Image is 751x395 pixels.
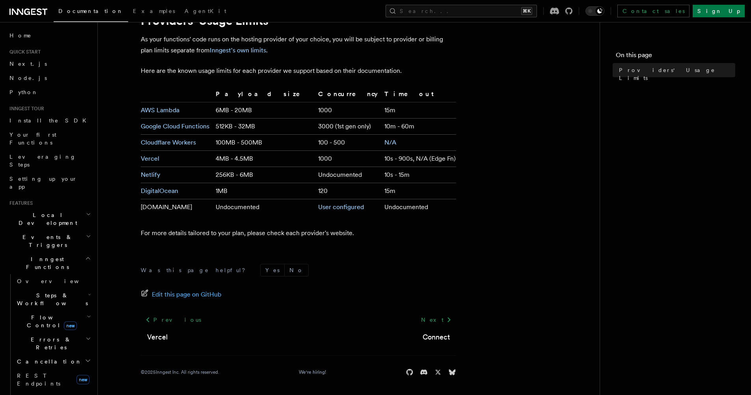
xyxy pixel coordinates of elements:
button: No [285,264,308,276]
a: Leveraging Steps [6,150,93,172]
a: Edit this page on GitHub [141,289,222,300]
span: Edit this page on GitHub [152,289,222,300]
td: 1000 [315,151,381,167]
p: For more details tailored to your plan, please check each provider's website. [141,228,456,239]
a: Your first Functions [6,128,93,150]
div: © 2025 Inngest Inc. All rights reserved. [141,369,219,375]
span: Steps & Workflows [14,291,88,307]
span: Examples [133,8,175,14]
span: Overview [17,278,98,284]
th: Payload size [212,89,315,102]
span: Your first Functions [9,132,56,146]
a: Overview [14,274,93,288]
a: Inngest's own limits [210,46,266,54]
kbd: ⌘K [521,7,532,15]
a: AWS Lambda [141,106,179,114]
h4: On this page [616,50,735,63]
button: Flow Controlnew [14,310,93,332]
th: Timeout [381,89,456,102]
a: N/A [384,139,396,146]
span: Documentation [58,8,123,14]
a: Documentation [54,2,128,22]
td: 3000 (1st gen only) [315,119,381,135]
span: new [64,321,77,330]
span: Install the SDK [9,117,91,124]
a: Setting up your app [6,172,93,194]
span: Leveraging Steps [9,154,76,168]
span: Providers' Usage Limits [619,66,735,82]
td: Undocumented [315,167,381,183]
button: Inngest Functions [6,252,93,274]
span: Python [9,89,38,95]
a: Google Cloud Functions [141,122,209,130]
td: 100 - 500 [315,135,381,151]
button: Yes [261,264,284,276]
button: Local Development [6,208,93,230]
a: DigitalOcean [141,187,178,195]
span: new [76,375,89,384]
td: 1MB [212,183,315,199]
span: Flow Control [14,313,87,329]
span: Setting up your app [9,176,77,190]
a: Python [6,85,93,99]
a: Netlify [141,171,160,178]
button: Errors & Retries [14,332,93,354]
button: Toggle dark mode [585,6,604,16]
td: [DOMAIN_NAME] [141,199,213,215]
p: As your functions' code runs on the hosting provider of your choice, you will be subject to provi... [141,34,456,56]
td: 120 [315,183,381,199]
td: Undocumented [212,199,315,215]
td: 512KB - 32MB [212,119,315,135]
a: Next [416,313,456,327]
span: Next.js [9,61,47,67]
a: Vercel [147,332,168,343]
a: AgentKit [180,2,231,21]
a: Next.js [6,57,93,71]
td: 15m [381,183,456,199]
a: Install the SDK [6,113,93,128]
span: AgentKit [184,8,226,14]
td: 100MB - 500MB [212,135,315,151]
button: Search...⌘K [386,5,537,17]
span: Inngest tour [6,106,44,112]
p: Was this page helpful? [141,266,251,274]
th: Concurrency [315,89,381,102]
span: Cancellation [14,358,82,365]
button: Cancellation [14,354,93,369]
td: 10s - 15m [381,167,456,183]
span: Home [9,32,32,39]
a: Examples [128,2,180,21]
span: Node.js [9,75,47,81]
a: Sign Up [693,5,745,17]
span: Errors & Retries [14,336,86,351]
a: Previous [141,313,206,327]
a: Home [6,28,93,43]
a: Vercel [141,155,159,162]
td: 256KB - 6MB [212,167,315,183]
a: REST Endpointsnew [14,369,93,391]
p: Here are the known usage limits for each provider we support based on their documentation. [141,65,456,76]
td: Undocumented [381,199,456,215]
a: Providers' Usage Limits [616,63,735,85]
td: 10s - 900s, N/A (Edge Fn) [381,151,456,167]
span: REST Endpoints [17,373,60,387]
a: Node.js [6,71,93,85]
td: 10m - 60m [381,119,456,135]
a: Connect [423,332,450,343]
span: Events & Triggers [6,233,86,249]
button: Events & Triggers [6,230,93,252]
td: 1000 [315,102,381,119]
span: Inngest Functions [6,255,85,271]
a: Contact sales [617,5,690,17]
a: User configured [318,203,364,211]
td: 4MB - 4.5MB [212,151,315,167]
span: Quick start [6,49,41,55]
td: 15m [381,102,456,119]
span: Features [6,200,33,206]
button: Steps & Workflows [14,288,93,310]
a: We're hiring! [299,369,326,375]
a: Cloudflare Workers [141,139,196,146]
td: 6MB - 20MB [212,102,315,119]
span: Local Development [6,211,86,227]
